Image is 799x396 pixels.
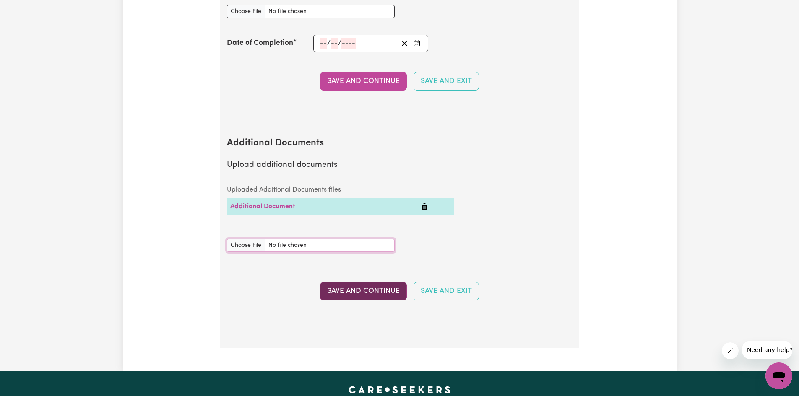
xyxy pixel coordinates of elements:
[320,38,327,49] input: --
[227,159,573,171] p: Upload additional documents
[421,202,428,212] button: Delete Additional Document
[742,341,792,359] iframe: Message from company
[341,38,356,49] input: ----
[227,181,454,198] caption: Uploaded Additional Documents files
[227,38,293,49] label: Date of Completion
[331,38,338,49] input: --
[414,72,479,91] button: Save and Exit
[320,72,407,91] button: Save and Continue
[765,362,792,389] iframe: Button to launch messaging window
[411,38,423,49] button: Enter the Date of Completion of your Infection Prevention and Control Training
[338,39,341,47] span: /
[5,6,51,13] span: Need any help?
[349,386,450,393] a: Careseekers home page
[227,138,573,149] h2: Additional Documents
[320,282,407,300] button: Save and Continue
[722,342,739,359] iframe: Close message
[414,282,479,300] button: Save and Exit
[327,39,331,47] span: /
[398,38,411,49] button: Clear date
[230,203,295,210] a: Additional Document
